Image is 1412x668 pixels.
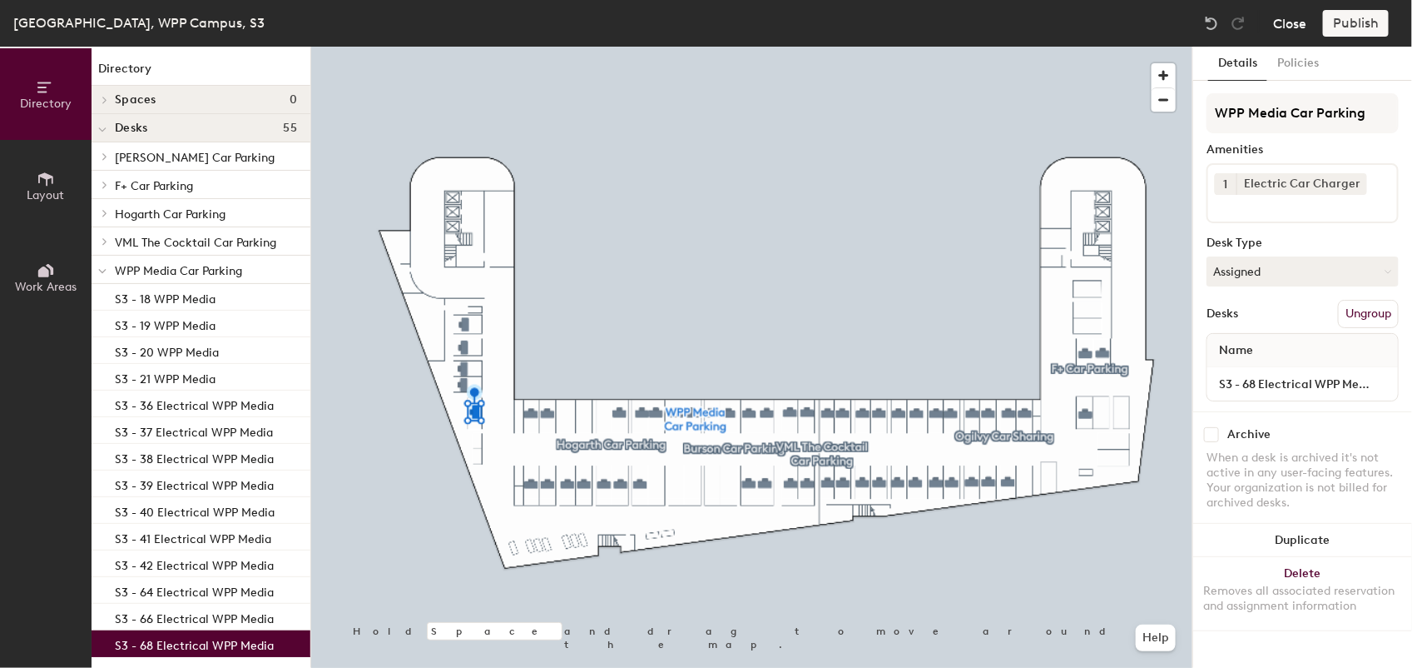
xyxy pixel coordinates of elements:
p: S3 - 20 WPP Media [115,341,219,360]
div: Desk Type [1206,237,1399,250]
span: [PERSON_NAME] Car Parking [115,151,275,165]
p: S3 - 18 WPP Media [115,287,216,307]
button: DeleteRemoves all associated reservation and assignment information [1193,557,1412,631]
img: Redo [1230,15,1246,32]
p: S3 - 40 Electrical WPP Media [115,501,275,520]
p: S3 - 66 Electrical WPP Media [115,607,274,626]
span: Hogarth Car Parking [115,207,225,222]
button: Assigned [1206,257,1399,287]
div: Archive [1227,428,1271,441]
img: Undo [1203,15,1220,32]
h1: Directory [92,60,310,86]
span: 55 [283,122,297,135]
p: S3 - 68 Electrical WPP Media [115,634,274,653]
p: S3 - 64 Electrical WPP Media [115,581,274,600]
p: S3 - 41 Electrical WPP Media [115,527,271,546]
button: Close [1273,10,1306,37]
span: Layout [27,188,65,202]
span: WPP Media Car Parking [115,264,242,278]
button: Duplicate [1193,524,1412,557]
span: VML The Cocktail Car Parking [115,236,276,250]
p: S3 - 42 Electrical WPP Media [115,554,274,573]
button: Ungroup [1338,300,1399,328]
span: Desks [115,122,147,135]
button: Details [1208,47,1267,81]
button: 1 [1215,173,1236,195]
span: 1 [1224,176,1228,193]
button: Policies [1267,47,1329,81]
span: Name [1211,336,1261,366]
input: Unnamed desk [1211,372,1395,396]
p: S3 - 19 WPP Media [115,314,216,333]
p: S3 - 38 Electrical WPP Media [115,447,274,466]
button: Help [1136,625,1176,651]
div: When a desk is archived it's not active in any user-facing features. Your organization is not bil... [1206,451,1399,511]
span: 0 [290,93,297,107]
div: Desks [1206,307,1238,321]
div: [GEOGRAPHIC_DATA], WPP Campus, S3 [13,12,265,33]
span: Directory [20,97,72,111]
span: Work Areas [15,280,77,294]
p: S3 - 37 Electrical WPP Media [115,421,273,440]
div: Electric Car Charger [1236,173,1367,195]
p: S3 - 36 Electrical WPP Media [115,394,274,413]
span: Spaces [115,93,156,107]
span: F+ Car Parking [115,179,193,193]
p: S3 - 39 Electrical WPP Media [115,474,274,493]
p: S3 - 21 WPP Media [115,367,216,386]
div: Removes all associated reservation and assignment information [1203,584,1402,614]
div: Amenities [1206,143,1399,157]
